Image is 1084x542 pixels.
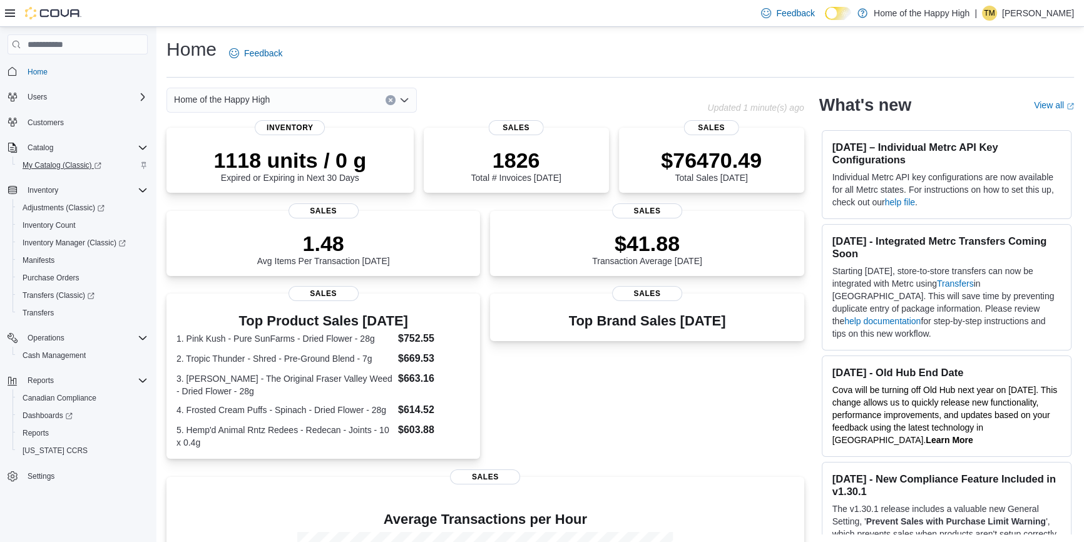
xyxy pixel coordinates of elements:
[13,304,153,322] button: Transfers
[471,148,561,183] div: Total # Invoices [DATE]
[289,203,359,218] span: Sales
[23,308,54,318] span: Transfers
[825,7,851,20] input: Dark Mode
[450,469,520,484] span: Sales
[866,516,1046,526] strong: Prevent Sales with Purchase Limit Warning
[874,6,969,21] p: Home of the Happy High
[244,47,282,59] span: Feedback
[176,352,393,365] dt: 2. Tropic Thunder - Shred - Pre-Ground Blend - 7g
[23,63,148,79] span: Home
[612,203,682,218] span: Sales
[25,7,81,19] img: Cova
[488,120,544,135] span: Sales
[18,218,148,233] span: Inventory Count
[23,115,148,130] span: Customers
[974,6,977,21] p: |
[23,469,59,484] a: Settings
[592,231,702,266] div: Transaction Average [DATE]
[23,373,148,388] span: Reports
[3,113,153,131] button: Customers
[23,350,86,360] span: Cash Management
[18,288,100,303] a: Transfers (Classic)
[926,435,973,445] a: Learn More
[1066,103,1074,110] svg: External link
[832,366,1061,379] h3: [DATE] - Old Hub End Date
[13,156,153,174] a: My Catalog (Classic)
[23,140,58,155] button: Catalog
[23,160,101,170] span: My Catalog (Classic)
[18,443,148,458] span: Washington CCRS
[18,305,148,320] span: Transfers
[13,407,153,424] a: Dashboards
[398,371,470,386] dd: $663.16
[832,265,1061,340] p: Starting [DATE], store-to-store transfers can now be integrated with Metrc using in [GEOGRAPHIC_D...
[18,305,59,320] a: Transfers
[1034,100,1074,110] a: View allExternal link
[18,348,148,363] span: Cash Management
[23,428,49,438] span: Reports
[937,279,974,289] a: Transfers
[176,332,393,345] dt: 1. Pink Kush - Pure SunFarms - Dried Flower - 28g
[23,273,79,283] span: Purchase Orders
[398,331,470,346] dd: $752.55
[28,143,53,153] span: Catalog
[3,329,153,347] button: Operations
[213,148,366,173] p: 1118 units / 0 g
[23,330,148,345] span: Operations
[756,1,819,26] a: Feedback
[569,314,726,329] h3: Top Brand Sales [DATE]
[707,103,804,113] p: Updated 1 minute(s) ago
[471,148,561,173] p: 1826
[13,199,153,217] a: Adjustments (Classic)
[3,467,153,485] button: Settings
[224,41,287,66] a: Feedback
[28,92,47,102] span: Users
[28,333,64,343] span: Operations
[257,231,390,256] p: 1.48
[13,389,153,407] button: Canadian Compliance
[776,7,814,19] span: Feedback
[18,158,148,173] span: My Catalog (Classic)
[23,330,69,345] button: Operations
[612,286,682,301] span: Sales
[592,231,702,256] p: $41.88
[3,62,153,80] button: Home
[28,185,58,195] span: Inventory
[166,37,217,62] h1: Home
[176,372,393,397] dt: 3. [PERSON_NAME] - The Original Fraser Valley Weed - Dried Flower - 28g
[18,426,54,441] a: Reports
[176,314,470,329] h3: Top Product Sales [DATE]
[18,408,148,423] span: Dashboards
[23,140,148,155] span: Catalog
[23,255,54,265] span: Manifests
[28,67,48,77] span: Home
[13,252,153,269] button: Manifests
[23,290,95,300] span: Transfers (Classic)
[176,404,393,416] dt: 4. Frosted Cream Puffs - Spinach - Dried Flower - 28g
[255,120,325,135] span: Inventory
[3,182,153,199] button: Inventory
[23,238,126,248] span: Inventory Manager (Classic)
[18,158,106,173] a: My Catalog (Classic)
[23,411,73,421] span: Dashboards
[18,391,148,406] span: Canadian Compliance
[386,95,396,105] button: Clear input
[398,402,470,417] dd: $614.52
[23,468,148,484] span: Settings
[661,148,762,173] p: $76470.49
[832,141,1061,166] h3: [DATE] – Individual Metrc API Key Configurations
[23,446,88,456] span: [US_STATE] CCRS
[23,89,148,105] span: Users
[23,220,76,230] span: Inventory Count
[18,218,81,233] a: Inventory Count
[23,373,59,388] button: Reports
[832,171,1061,208] p: Individual Metrc API key configurations are now available for all Metrc states. For instructions ...
[832,385,1058,445] span: Cova will be turning off Old Hub next year on [DATE]. This change allows us to quickly release ne...
[176,512,794,527] h4: Average Transactions per Hour
[18,426,148,441] span: Reports
[13,442,153,459] button: [US_STATE] CCRS
[13,217,153,234] button: Inventory Count
[18,288,148,303] span: Transfers (Classic)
